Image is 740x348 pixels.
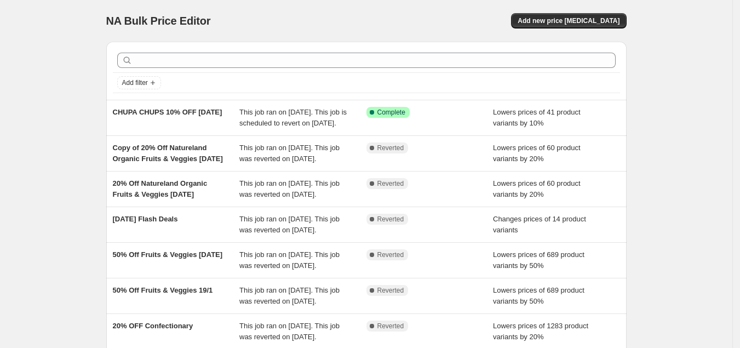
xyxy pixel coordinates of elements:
[239,144,340,163] span: This job ran on [DATE]. This job was reverted on [DATE].
[122,78,148,87] span: Add filter
[377,144,404,152] span: Reverted
[493,322,588,341] span: Lowers prices of 1283 product variants by 20%
[377,108,405,117] span: Complete
[239,286,340,305] span: This job ran on [DATE]. This job was reverted on [DATE].
[518,16,619,25] span: Add new price [MEDICAL_DATA]
[493,286,584,305] span: Lowers prices of 689 product variants by 50%
[117,76,161,89] button: Add filter
[113,322,193,330] span: 20% OFF Confectionary
[239,322,340,341] span: This job ran on [DATE]. This job was reverted on [DATE].
[113,179,208,198] span: 20% Off Natureland Organic Fruits & Veggies [DATE]
[239,179,340,198] span: This job ran on [DATE]. This job was reverted on [DATE].
[239,215,340,234] span: This job ran on [DATE]. This job was reverted on [DATE].
[239,250,340,270] span: This job ran on [DATE]. This job was reverted on [DATE].
[377,322,404,330] span: Reverted
[377,286,404,295] span: Reverted
[113,215,178,223] span: [DATE] Flash Deals
[493,215,586,234] span: Changes prices of 14 product variants
[113,250,223,259] span: 50% Off Fruits & Veggies [DATE]
[377,179,404,188] span: Reverted
[113,144,223,163] span: Copy of 20% Off Natureland Organic Fruits & Veggies [DATE]
[113,286,213,294] span: 50% Off Fruits & Veggies 19/1
[377,250,404,259] span: Reverted
[113,108,222,116] span: CHUPA CHUPS 10% OFF [DATE]
[493,179,581,198] span: Lowers prices of 60 product variants by 20%
[106,15,211,27] span: NA Bulk Price Editor
[377,215,404,224] span: Reverted
[239,108,347,127] span: This job ran on [DATE]. This job is scheduled to revert on [DATE].
[493,250,584,270] span: Lowers prices of 689 product variants by 50%
[493,144,581,163] span: Lowers prices of 60 product variants by 20%
[493,108,581,127] span: Lowers prices of 41 product variants by 10%
[511,13,626,28] button: Add new price [MEDICAL_DATA]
